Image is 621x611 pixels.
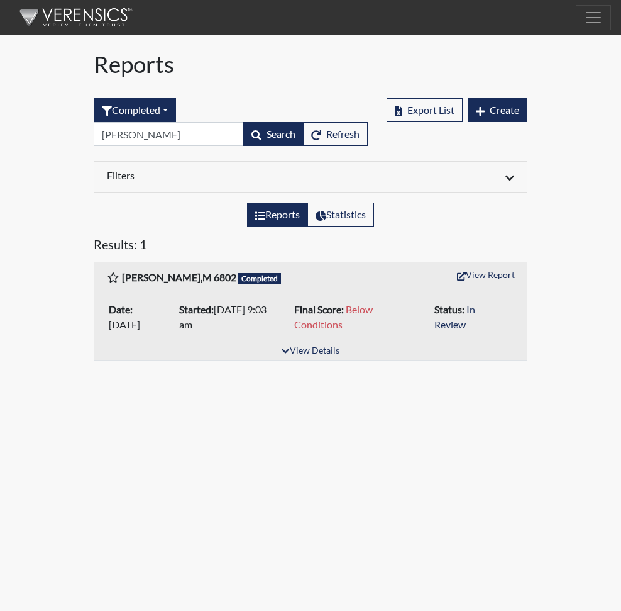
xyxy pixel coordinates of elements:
[303,122,368,146] button: Refresh
[243,122,304,146] button: Search
[122,271,236,283] b: [PERSON_NAME],M 6802
[109,303,133,315] b: Date:
[107,169,301,181] h6: Filters
[94,122,244,146] input: Search by Registration ID, Interview Number, or Investigation Name.
[468,98,527,122] button: Create
[174,300,289,335] li: [DATE] 9:03 am
[179,303,214,315] b: Started:
[97,169,524,184] div: Click to expand/collapse filters
[490,104,519,116] span: Create
[407,104,454,116] span: Export List
[294,303,344,315] b: Final Score:
[94,50,527,78] h1: Reports
[294,303,373,330] span: Below Conditions
[451,265,520,284] button: View Report
[247,203,308,227] label: View the list of reports
[576,5,611,30] button: Toggle navigation
[94,98,176,122] div: Filter by interview status
[387,98,463,122] button: Export List
[94,98,176,122] button: Completed
[238,273,281,284] span: Completed
[104,300,174,335] li: [DATE]
[434,303,464,315] b: Status:
[267,128,295,140] span: Search
[307,203,374,227] label: View statistics about completed interviews
[94,237,527,257] h5: Results: 1
[276,343,344,360] button: View Details
[326,128,360,140] span: Refresh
